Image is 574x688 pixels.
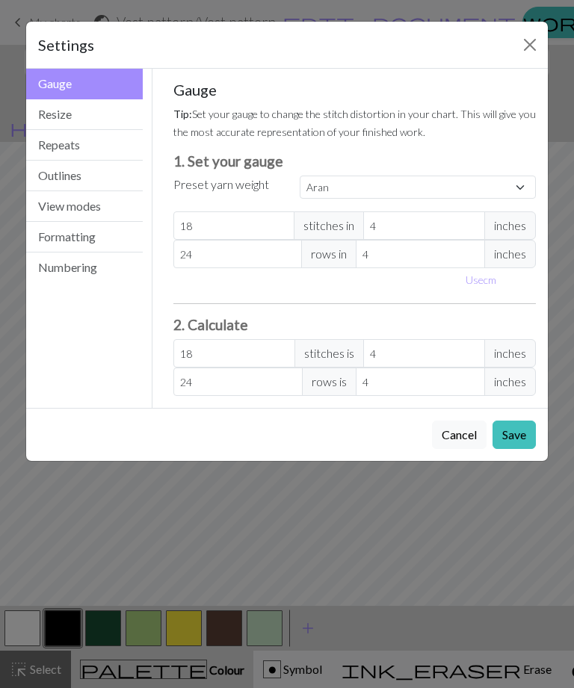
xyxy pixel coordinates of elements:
button: Usecm [459,268,503,291]
span: inches [484,368,536,396]
button: Gauge [26,69,143,99]
span: inches [484,339,536,368]
strong: Tip: [173,108,192,120]
h5: Gauge [173,81,537,99]
button: Resize [26,99,143,130]
button: Numbering [26,252,143,282]
span: rows is [302,368,357,396]
button: Outlines [26,161,143,191]
button: Cancel [432,421,487,449]
span: stitches in [294,211,364,240]
small: Set your gauge to change the stitch distortion in your chart. This will give you the most accurat... [173,108,536,138]
button: Repeats [26,130,143,161]
button: Save [493,421,536,449]
span: rows in [301,240,357,268]
button: Close [518,33,542,57]
h3: 2. Calculate [173,316,537,333]
h3: 1. Set your gauge [173,152,537,170]
span: inches [484,240,536,268]
button: View modes [26,191,143,222]
span: inches [484,211,536,240]
h5: Settings [38,34,94,56]
span: stitches is [294,339,364,368]
button: Formatting [26,222,143,252]
label: Preset yarn weight [173,176,269,193]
